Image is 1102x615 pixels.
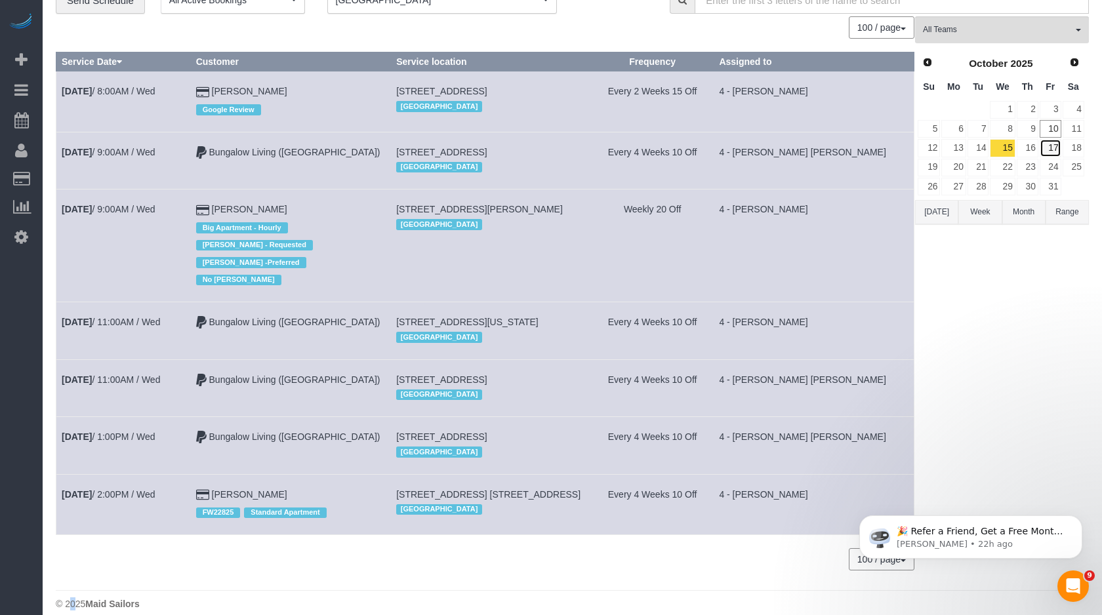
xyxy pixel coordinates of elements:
a: [DATE]/ 9:00AM / Wed [62,204,155,214]
a: 17 [1040,139,1061,157]
button: 100 / page [849,16,914,39]
a: 13 [941,139,966,157]
a: 31 [1040,178,1061,195]
span: [STREET_ADDRESS] [396,431,487,442]
td: Schedule date [56,189,191,302]
b: [DATE] [62,204,92,214]
i: Credit Card Payment [196,88,209,97]
button: [DATE] [915,200,958,224]
td: Frequency [591,417,714,474]
td: Assigned to [714,132,914,189]
td: Customer [190,71,391,132]
p: Message from Ellie, sent 22h ago [57,50,226,62]
th: Assigned to [714,52,914,71]
td: Schedule date [56,417,191,474]
i: Credit Card Payment [196,490,209,500]
b: [DATE] [62,147,92,157]
span: Monday [947,81,960,92]
span: Next [1069,57,1080,68]
span: Standard Apartment [244,507,326,518]
span: [GEOGRAPHIC_DATA] [396,162,482,172]
a: 2 [1017,101,1038,119]
td: Customer [190,359,391,416]
td: Frequency [591,132,714,189]
div: © 2025 [56,597,1089,610]
td: Frequency [591,474,714,534]
td: Frequency [591,71,714,132]
a: 7 [968,120,989,138]
td: Frequency [591,302,714,359]
button: Month [1002,200,1046,224]
span: Wednesday [996,81,1010,92]
b: [DATE] [62,431,92,442]
a: 4 [1063,101,1084,119]
td: Schedule date [56,302,191,359]
a: [DATE]/ 8:00AM / Wed [62,86,155,96]
div: Location [396,501,586,518]
button: Range [1046,200,1089,224]
a: 14 [968,139,989,157]
div: Location [396,159,586,176]
a: 12 [918,139,940,157]
a: [DATE]/ 11:00AM / Wed [62,317,160,327]
td: Customer [190,474,391,534]
a: 29 [990,178,1015,195]
a: 26 [918,178,940,195]
td: Assigned to [714,417,914,474]
a: [PERSON_NAME] [212,489,287,500]
b: [DATE] [62,489,92,500]
td: Customer [190,189,391,302]
a: 30 [1017,178,1038,195]
span: 🎉 Refer a Friend, Get a Free Month! 🎉 Love Automaid? Share the love! When you refer a friend who ... [57,38,224,179]
i: Paypal [196,376,207,385]
a: [PERSON_NAME] [212,204,287,214]
a: 15 [990,139,1015,157]
span: [STREET_ADDRESS] [396,147,487,157]
img: Automaid Logo [8,13,34,31]
a: 1 [990,101,1015,119]
td: Assigned to [714,71,914,132]
td: Service location [391,359,592,416]
a: Bungalow Living ([GEOGRAPHIC_DATA]) [209,317,380,327]
a: 21 [968,159,989,176]
td: Service location [391,71,592,132]
div: Location [396,386,586,403]
a: [DATE]/ 1:00PM / Wed [62,431,155,442]
td: Service location [391,189,592,302]
a: 9 [1017,120,1038,138]
a: [DATE]/ 2:00PM / Wed [62,489,155,500]
strong: Maid Sailors [85,599,139,609]
span: No [PERSON_NAME] [196,275,281,285]
span: [GEOGRAPHIC_DATA] [396,446,482,457]
span: [GEOGRAPHIC_DATA] [396,504,482,515]
a: 11 [1063,120,1084,138]
td: Assigned to [714,359,914,416]
span: Friday [1046,81,1055,92]
td: Service location [391,474,592,534]
a: Bungalow Living ([GEOGRAPHIC_DATA]) [209,431,380,442]
span: [STREET_ADDRESS] [396,86,487,96]
div: Location [396,328,586,346]
td: Service location [391,132,592,189]
td: Schedule date [56,71,191,132]
a: 23 [1017,159,1038,176]
th: Service Date [56,52,191,71]
i: Credit Card Payment [196,206,209,215]
ol: All Teams [915,16,1089,37]
b: [DATE] [62,86,92,96]
td: Customer [190,132,391,189]
a: 19 [918,159,940,176]
span: Saturday [1068,81,1079,92]
span: Sunday [923,81,935,92]
th: Frequency [591,52,714,71]
span: [GEOGRAPHIC_DATA] [396,219,482,229]
td: Service location [391,302,592,359]
iframe: Intercom notifications message [840,488,1102,580]
td: Assigned to [714,189,914,302]
th: Service location [391,52,592,71]
i: Paypal [196,433,207,442]
i: Paypal [196,318,207,327]
a: 22 [990,159,1015,176]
